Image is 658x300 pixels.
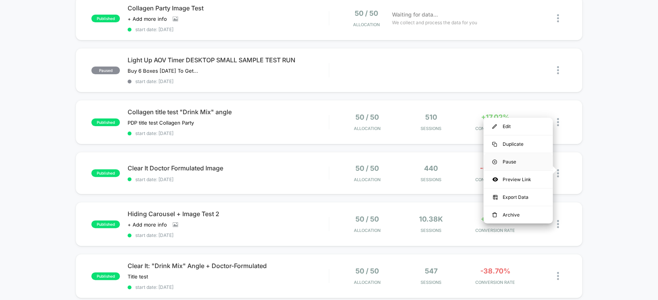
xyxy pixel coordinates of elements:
[128,284,328,290] span: start date: [DATE]
[557,220,559,228] img: close
[128,108,328,116] span: Collagen title test "Drink Mix" angle
[128,232,328,238] span: start date: [DATE]
[480,267,510,275] span: -38.70%
[355,215,379,223] span: 50 / 50
[419,215,443,223] span: 10.38k
[401,177,461,182] span: Sessions
[355,9,378,17] span: 50 / 50
[465,126,525,131] span: CONVERSION RATE
[128,177,328,182] span: start date: [DATE]
[354,228,380,233] span: Allocation
[128,130,328,136] span: start date: [DATE]
[557,272,559,280] img: close
[91,118,120,126] span: published
[483,118,553,135] div: Edit
[483,206,553,223] div: Archive
[355,164,379,172] span: 50 / 50
[128,120,194,126] span: PDP title test Collagen Party
[492,160,497,164] img: menu
[128,262,328,270] span: Clear It: "Drink Mix" Angle + Doctor-Formulated
[128,222,167,228] span: + Add more info
[128,68,198,74] span: Buy 6 Boxes [DATE] To Get...
[557,66,559,74] img: close
[91,67,120,74] span: paused
[465,280,525,285] span: CONVERSION RATE
[91,220,120,228] span: published
[354,126,380,131] span: Allocation
[483,171,553,188] div: Preview Link
[355,267,379,275] span: 50 / 50
[401,228,461,233] span: Sessions
[128,164,328,172] span: Clear It Doctor Formulated Image
[483,135,553,153] div: Duplicate
[401,280,461,285] span: Sessions
[128,210,328,218] span: Hiding Carousel + Image Test 2
[91,169,120,177] span: published
[483,188,553,206] div: Export Data
[91,272,120,280] span: published
[392,19,477,26] span: We collect and process the data for you
[492,124,497,129] img: menu
[128,56,328,64] span: Light Up AOV Timer DESKTOP SMALL SAMPLE TEST RUN
[557,169,559,177] img: close
[425,267,438,275] span: 547
[128,4,328,12] span: Collagen Party Image Test
[128,27,328,32] span: start date: [DATE]
[557,118,559,126] img: close
[128,78,328,84] span: start date: [DATE]
[424,164,438,172] span: 440
[353,22,380,27] span: Allocation
[492,142,497,147] img: menu
[355,113,379,121] span: 50 / 50
[492,212,497,218] img: menu
[128,273,148,280] span: Title test
[128,16,167,22] span: + Add more info
[483,153,553,170] div: Pause
[481,113,509,121] span: +17.02%
[91,15,120,22] span: published
[401,126,461,131] span: Sessions
[354,177,380,182] span: Allocation
[425,113,437,121] span: 510
[557,14,559,22] img: close
[354,280,380,285] span: Allocation
[465,177,525,182] span: CONVERSION RATE
[392,10,438,19] span: Waiting for data...
[465,228,525,233] span: CONVERSION RATE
